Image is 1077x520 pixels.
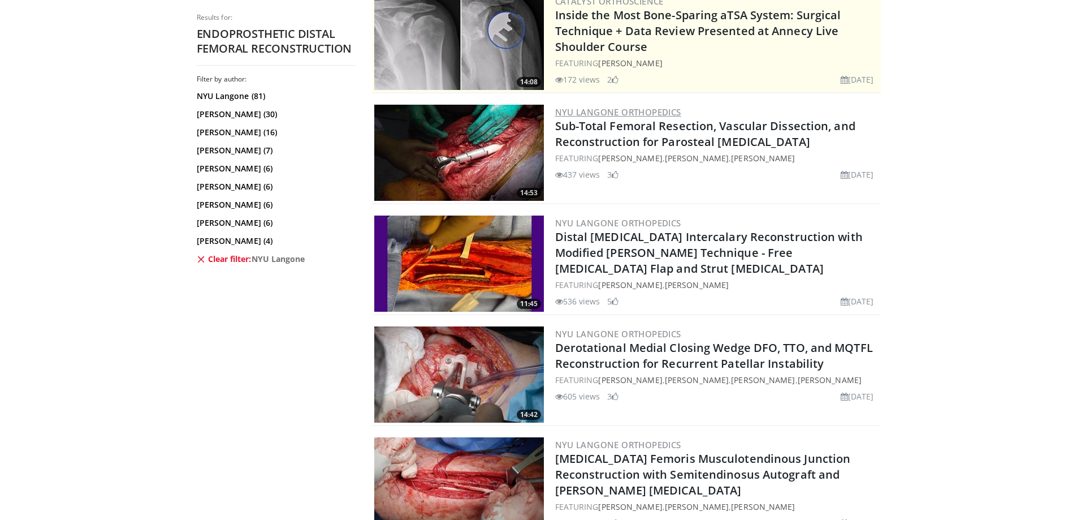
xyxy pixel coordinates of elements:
li: 605 views [555,390,600,402]
div: FEATURING [555,57,879,69]
a: 11:45 [374,216,544,312]
a: NYU Langone (81) [197,91,352,102]
li: 3 [607,169,618,181]
a: NYU Langone Orthopedics [555,328,681,339]
p: Results for: [197,13,355,22]
h2: ENDOPROSTHETIC DISTAL FEMORAL RECONSTRUCTION [197,27,355,56]
a: [MEDICAL_DATA] Femoris Musculotendinous Junction Reconstruction with Semitendinosus Autograft and... [555,451,851,498]
img: 5d80a22e-d115-410e-80b4-60945d6b6501.jpg.300x170_q85_crop-smart_upscale.jpg [374,326,544,423]
a: Distal [MEDICAL_DATA] Intercalary Reconstruction with Modified [PERSON_NAME] Technique - Free [ME... [555,229,863,276]
a: [PERSON_NAME] (30) [197,109,352,120]
div: FEATURING , , [555,152,879,164]
a: Clear filter:NYU Langone [197,253,352,265]
img: 0f35fb88-408a-446b-9619-a7bf86a3b261.jpg.300x170_q85_crop-smart_upscale.jpg [374,216,544,312]
img: aa59ee1d-8314-4bab-af72-a1aeed209acd.jpg.300x170_q85_crop-smart_upscale.jpg [374,105,544,201]
a: [PERSON_NAME] [665,501,729,512]
li: 172 views [555,74,600,85]
div: FEATURING , , [555,501,879,513]
a: 14:53 [374,105,544,201]
h3: Filter by author: [197,75,355,84]
a: [PERSON_NAME] [598,153,662,164]
li: 536 views [555,295,600,307]
a: [PERSON_NAME] [731,153,795,164]
a: [PERSON_NAME] (4) [197,235,352,247]
span: 14:08 [517,77,541,87]
a: [PERSON_NAME] [731,375,795,385]
a: Sub-Total Femoral Resection, Vascular Dissection, and Reconstruction for Parosteal [MEDICAL_DATA] [555,118,855,149]
span: 14:53 [517,188,541,198]
span: 11:45 [517,299,541,309]
a: [PERSON_NAME] (6) [197,217,352,229]
a: [PERSON_NAME] (6) [197,181,352,192]
a: NYU Langone Orthopedics [555,439,681,450]
li: [DATE] [841,295,874,307]
a: NYU Langone Orthopedics [555,106,681,118]
li: [DATE] [841,74,874,85]
div: FEATURING , , , [555,374,879,386]
a: [PERSON_NAME] [598,280,662,290]
a: [PERSON_NAME] (7) [197,145,352,156]
a: [PERSON_NAME] [598,375,662,385]
a: [PERSON_NAME] [665,375,729,385]
div: FEATURING , [555,279,879,291]
li: 2 [607,74,618,85]
span: NYU Langone [252,253,305,265]
a: [PERSON_NAME] (16) [197,127,352,138]
a: Derotational Medial Closing Wedge DFO, TTO, and MQTFL Reconstruction for Recurrent Patellar Insta... [555,340,873,371]
a: [PERSON_NAME] [598,501,662,512]
a: [PERSON_NAME] (6) [197,199,352,210]
a: Inside the Most Bone-Sparing aTSA System: Surgical Technique + Data Review Presented at Annecy Li... [555,7,841,54]
a: 14:42 [374,326,544,423]
a: [PERSON_NAME] [665,153,729,164]
a: [PERSON_NAME] [665,280,729,290]
li: [DATE] [841,169,874,181]
li: 5 [607,295,618,307]
a: NYU Langone Orthopedics [555,217,681,229]
a: [PERSON_NAME] [731,501,795,512]
a: [PERSON_NAME] (6) [197,163,352,174]
li: 437 views [555,169,600,181]
a: [PERSON_NAME] [598,58,662,68]
a: [PERSON_NAME] [798,375,862,385]
li: [DATE] [841,390,874,402]
li: 3 [607,390,618,402]
span: 14:42 [517,410,541,420]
